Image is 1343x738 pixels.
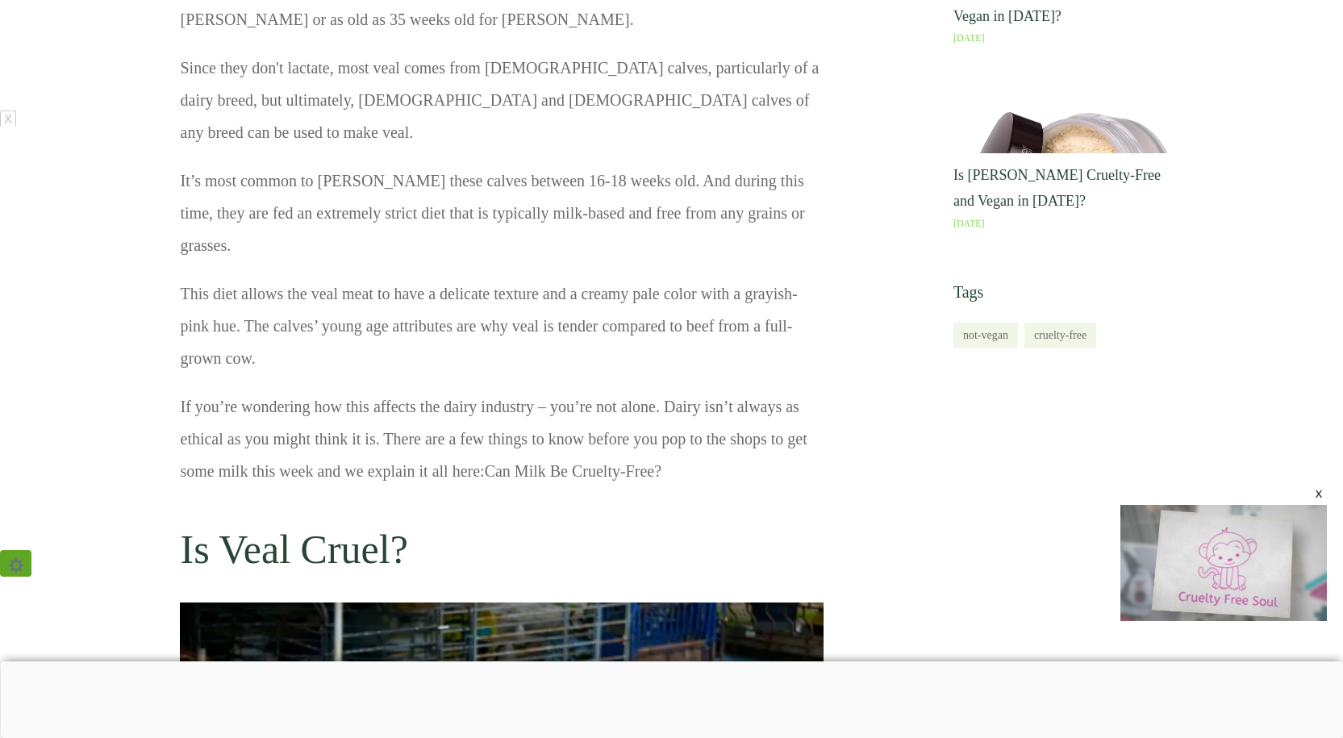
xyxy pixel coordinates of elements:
a: Can Milk Be Cruelty-Free? [485,462,661,480]
h5: Tags [953,282,1179,302]
div: Video Player [1120,505,1327,621]
p: If you’re wondering how this affects the dairy industry – you’re not alone. Dairy isn’t always as... [181,390,823,499]
a: [DATE] [953,32,985,44]
a: not-vegan [963,329,1008,341]
a: cruelty-free [1034,329,1086,341]
iframe: Advertisement [266,661,1077,734]
p: It’s most common to [PERSON_NAME] these calves between 16-18 weeks old. And during this time, the... [181,165,823,277]
a: [DATE] [953,218,985,229]
h2: Is Veal Cruel? [181,501,823,586]
a: Is [PERSON_NAME] Cruelty-Free and Vegan in [DATE]? [953,167,1161,209]
img: ⚙ [9,558,23,573]
p: Since they don't lactate, most veal comes from [DEMOGRAPHIC_DATA] calves, particularly of a dairy... [181,52,823,165]
div: x [1312,487,1325,500]
p: This diet allows the veal meat to have a delicate texture and a creamy pale color with a grayish-... [181,277,823,390]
